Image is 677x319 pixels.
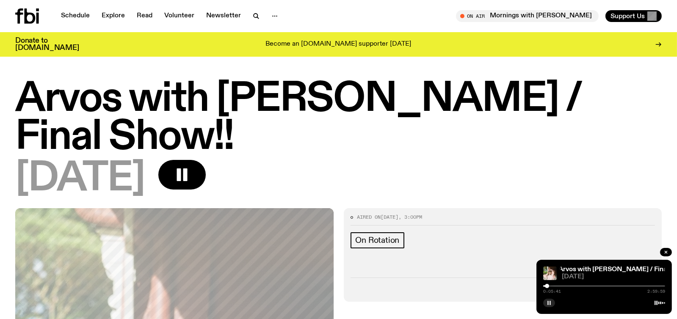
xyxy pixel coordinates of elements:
a: On Rotation [351,232,405,248]
span: [DATE] [562,274,665,280]
span: Aired on [357,214,381,220]
span: Support Us [611,12,645,20]
span: , 3:00pm [399,214,423,220]
h3: Donate to [DOMAIN_NAME] [15,37,79,52]
h1: Arvos with [PERSON_NAME] / Final Show!! [15,80,662,157]
span: [DATE] [15,160,145,198]
p: Become an [DOMAIN_NAME] supporter [DATE] [266,41,412,48]
a: Newsletter [201,10,246,22]
span: 0:05:41 [543,289,561,294]
a: Schedule [56,10,95,22]
span: 2:59:59 [647,289,665,294]
span: On Rotation [356,236,400,245]
button: Support Us [605,10,662,22]
span: [DATE] [381,214,399,220]
img: Maleeka stands outside on a balcony. She is looking at the camera with a serious expression, and ... [543,267,557,280]
a: Read [132,10,158,22]
button: On AirMornings with [PERSON_NAME] [456,10,599,22]
a: Volunteer [159,10,199,22]
a: Explore [97,10,130,22]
